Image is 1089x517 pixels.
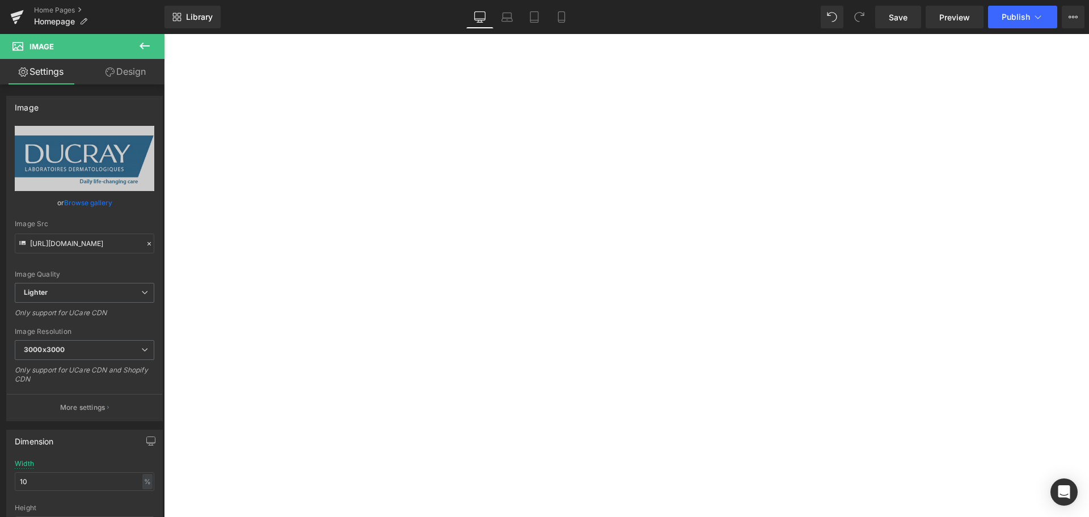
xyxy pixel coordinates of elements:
[15,270,154,278] div: Image Quality
[15,308,154,325] div: Only support for UCare CDN
[939,11,970,23] span: Preview
[15,96,39,112] div: Image
[1062,6,1084,28] button: More
[848,6,871,28] button: Redo
[15,234,154,253] input: Link
[34,17,75,26] span: Homepage
[493,6,521,28] a: Laptop
[15,460,34,468] div: Width
[15,220,154,228] div: Image Src
[15,328,154,336] div: Image Resolution
[64,193,112,213] a: Browse gallery
[24,288,48,296] b: Lighter
[29,42,54,51] span: Image
[15,472,154,491] input: auto
[85,59,167,84] a: Design
[15,430,54,446] div: Dimension
[1050,478,1078,506] div: Open Intercom Messenger
[926,6,984,28] a: Preview
[142,474,153,489] div: %
[7,394,162,421] button: More settings
[24,345,65,354] b: 3000x3000
[15,366,154,391] div: Only support for UCare CDN and Shopify CDN
[1002,12,1030,22] span: Publish
[821,6,843,28] button: Undo
[60,402,105,413] p: More settings
[34,6,164,15] a: Home Pages
[15,504,154,512] div: Height
[15,197,154,209] div: or
[889,11,907,23] span: Save
[521,6,548,28] a: Tablet
[186,12,213,22] span: Library
[988,6,1057,28] button: Publish
[466,6,493,28] a: Desktop
[548,6,575,28] a: Mobile
[164,6,221,28] a: New Library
